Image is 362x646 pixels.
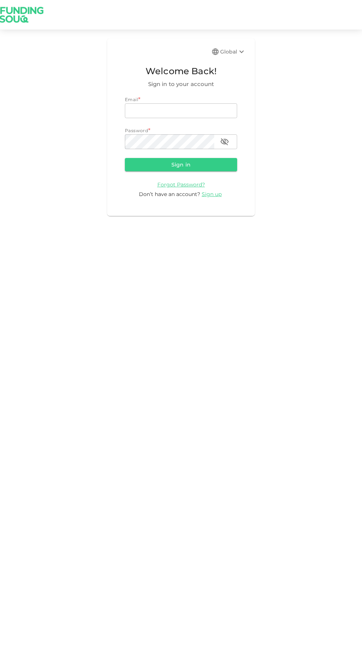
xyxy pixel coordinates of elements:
[139,191,200,197] span: Don’t have an account?
[125,64,237,78] span: Welcome Back!
[202,191,222,197] span: Sign up
[125,128,148,133] span: Password
[220,47,246,56] div: Global
[125,80,237,89] span: Sign in to your account
[125,103,237,118] input: email
[157,181,205,188] a: Forgot Password?
[125,158,237,171] button: Sign in
[125,97,138,102] span: Email
[125,134,214,149] input: password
